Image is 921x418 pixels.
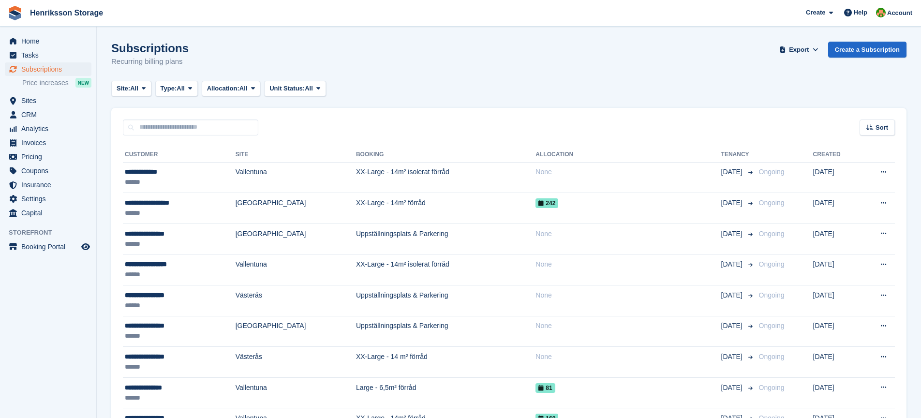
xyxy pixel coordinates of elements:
a: menu [5,164,91,178]
span: All [177,84,185,93]
td: Large - 6,5m² förråd [356,377,535,408]
td: [DATE] [813,162,861,193]
img: stora-icon-8386f47178a22dfd0bd8f6a31ec36ba5ce8667c1dd55bd0f319d3a0aa187defe.svg [8,6,22,20]
div: NEW [75,78,91,88]
span: Booking Portal [21,240,79,254]
span: Sites [21,94,79,107]
span: Subscriptions [21,62,79,76]
th: Site [236,147,356,163]
td: [DATE] [813,285,861,316]
span: 242 [535,198,558,208]
a: menu [5,122,91,135]
span: Sort [876,123,888,133]
span: [DATE] [721,198,744,208]
span: All [239,84,248,93]
span: CRM [21,108,79,121]
a: Henriksson Storage [26,5,107,21]
span: Ongoing [759,199,785,207]
th: Tenancy [721,147,755,163]
span: [DATE] [721,321,744,331]
td: Västerås [236,285,356,316]
span: Capital [21,206,79,220]
span: [DATE] [721,352,744,362]
a: menu [5,136,91,149]
span: Type: [161,84,177,93]
span: Unit Status: [269,84,305,93]
td: Västerås [236,347,356,378]
span: Ongoing [759,353,785,360]
span: Ongoing [759,168,785,176]
a: menu [5,240,91,254]
span: Ongoing [759,291,785,299]
span: Account [887,8,912,18]
button: Unit Status: All [264,81,326,97]
th: Booking [356,147,535,163]
td: [GEOGRAPHIC_DATA] [236,193,356,224]
span: [DATE] [721,167,744,177]
div: None [535,352,721,362]
a: menu [5,206,91,220]
td: Vallentuna [236,162,356,193]
a: Price increases NEW [22,77,91,88]
span: Insurance [21,178,79,192]
span: Tasks [21,48,79,62]
p: Recurring billing plans [111,56,189,67]
a: Create a Subscription [828,42,906,58]
a: menu [5,192,91,206]
button: Type: All [155,81,198,97]
a: menu [5,34,91,48]
span: Site: [117,84,130,93]
div: None [535,259,721,269]
td: [DATE] [813,347,861,378]
th: Created [813,147,861,163]
td: [DATE] [813,377,861,408]
td: Uppställningsplats & Parkering [356,224,535,254]
a: menu [5,150,91,164]
a: Preview store [80,241,91,253]
span: Coupons [21,164,79,178]
span: Allocation: [207,84,239,93]
span: Home [21,34,79,48]
a: menu [5,94,91,107]
a: menu [5,178,91,192]
a: menu [5,62,91,76]
a: menu [5,108,91,121]
span: Ongoing [759,322,785,329]
span: Help [854,8,867,17]
span: All [130,84,138,93]
span: Settings [21,192,79,206]
div: None [535,167,721,177]
td: XX-Large - 14m² isolerat förråd [356,162,535,193]
td: Uppställningsplats & Parkering [356,316,535,347]
td: [GEOGRAPHIC_DATA] [236,224,356,254]
h1: Subscriptions [111,42,189,55]
td: [DATE] [813,316,861,347]
a: menu [5,48,91,62]
td: [DATE] [813,254,861,285]
span: [DATE] [721,290,744,300]
span: Invoices [21,136,79,149]
td: Vallentuna [236,254,356,285]
span: Price increases [22,78,69,88]
td: [GEOGRAPHIC_DATA] [236,316,356,347]
td: XX-Large - 14 m² förråd [356,347,535,378]
span: [DATE] [721,259,744,269]
span: Ongoing [759,384,785,391]
button: Export [778,42,820,58]
div: None [535,321,721,331]
button: Allocation: All [202,81,261,97]
td: XX-Large - 14m² förråd [356,193,535,224]
span: Ongoing [759,260,785,268]
span: 81 [535,383,555,393]
img: Mikael Holmström [876,8,886,17]
td: Vallentuna [236,377,356,408]
td: [DATE] [813,224,861,254]
td: XX-Large - 14m² isolerat förråd [356,254,535,285]
button: Site: All [111,81,151,97]
span: Create [806,8,825,17]
span: Analytics [21,122,79,135]
span: Storefront [9,228,96,238]
span: Export [789,45,809,55]
td: Uppställningsplats & Parkering [356,285,535,316]
span: All [305,84,313,93]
